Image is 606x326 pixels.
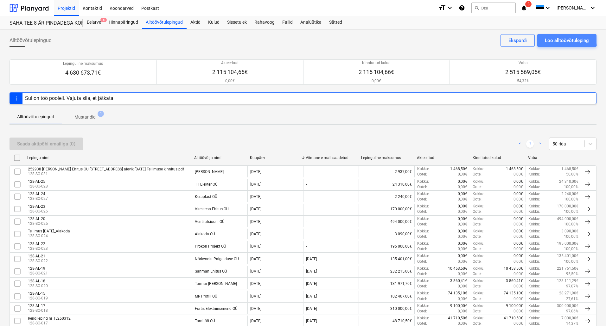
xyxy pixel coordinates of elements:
p: Kokku : [528,216,540,222]
div: Fortis Elektriinsenerid OÜ [195,306,238,311]
a: Alltöövõtulepingud [142,16,187,29]
p: Ootel : [417,172,427,177]
p: Ootel : [417,234,427,239]
p: Kokku : [528,296,540,302]
p: Kokku : [528,253,540,259]
div: Vaba [528,156,579,160]
p: 95,50% [566,271,578,277]
div: Kuupäev [250,156,301,160]
div: TT Elekter OÜ [195,182,218,187]
p: Kokku : [473,303,484,309]
i: keyboard_arrow_down [446,4,454,12]
div: Rendileping nr TL250312 [28,316,71,321]
p: 221 761,50€ [557,266,578,271]
p: Ootel : [473,296,482,302]
div: [DATE] [250,257,261,261]
p: 128-SO-019 [28,296,48,301]
p: Kokku : [473,191,484,197]
div: Ekspordi [508,36,527,45]
p: 100,00% [564,197,578,202]
p: Kokku : [528,179,540,184]
p: Kokku : [528,184,540,190]
p: 0,00€ [514,241,523,246]
p: Mustandid [74,114,96,120]
span: search [474,5,479,10]
div: 135 401,00€ [359,253,414,264]
p: Kokku : [528,309,540,314]
p: 10 453,50€ [448,266,467,271]
p: Kokku : [528,271,540,277]
p: Ootel : [417,246,427,252]
p: 97,07% [566,284,578,289]
div: Sul on töö pooleli. Vajuta siia, et jätkata [25,95,113,101]
p: 0,00€ [514,253,523,259]
p: Kokku : [417,303,429,309]
div: 232 215,00€ [359,266,414,277]
p: 0,00€ [458,284,467,289]
div: Analüütika [297,16,325,29]
div: 128-AL-25 [28,179,48,184]
p: 0,00€ [514,296,523,302]
i: notifications [521,4,527,12]
div: Kinnitatud kulud [473,156,523,160]
p: Kokku : [473,241,484,246]
p: 1 468,50€ [450,166,467,172]
p: 2 515 569,05€ [505,68,541,76]
div: Ventilatsiooni OÜ [195,219,225,224]
p: 128-SO-024 [28,233,70,239]
div: Akteeritud [417,156,468,160]
button: Ekspordi [501,34,535,47]
div: [DATE] [250,207,261,211]
p: Kokku : [417,241,429,246]
p: 0,00€ [458,234,467,239]
div: Keraplast OÜ [195,194,217,199]
div: 128-AL-20 [28,217,48,221]
p: Ootel : [473,172,482,177]
div: [DATE] [250,244,261,249]
p: Kokku : [473,166,484,172]
p: 195 000,00€ [557,241,578,246]
p: 2 115 104,66€ [359,68,394,76]
iframe: Chat Widget [574,296,606,326]
div: - [306,244,307,249]
p: 10 453,50€ [504,266,523,271]
div: 128-AL-22 [28,242,48,246]
p: Ootel : [473,246,482,252]
p: 0,00€ [514,271,523,277]
p: Ootel : [473,259,482,264]
div: - [306,194,307,199]
p: Kokku : [417,191,429,197]
div: 2 937,00€ [359,166,414,177]
p: Kokku : [417,204,429,209]
p: 128-SO-023 [28,246,48,251]
div: Kulud [204,16,223,29]
div: Alltöövõtja nimi [194,156,245,160]
p: Kokku : [528,266,540,271]
div: [DATE] [306,319,317,323]
p: Kokku : [528,222,540,227]
a: Next page [536,140,544,148]
p: Kokku : [528,229,540,234]
div: Nõrkvoolu Paigalduse OÜ [195,257,239,261]
p: Kokku : [473,278,484,284]
p: 0,00€ [458,259,467,264]
p: Kokku : [528,191,540,197]
p: 128-SO-022 [28,258,48,264]
div: 128-AL-18 [28,279,48,283]
div: [DATE] [306,257,317,261]
div: [DATE] [250,232,261,236]
p: Kokku : [417,166,429,172]
div: [DATE] [250,281,261,286]
p: 0,00€ [514,197,523,202]
p: 74 135,10€ [448,291,467,296]
p: 100,00% [564,222,578,227]
p: Kokku : [473,204,484,209]
div: [DATE] [250,294,261,298]
p: Kinnitatud kulud [359,60,394,66]
div: [DATE] [306,269,317,274]
div: 128-AL-15 [28,291,48,296]
button: Otsi [471,3,516,13]
div: - [306,232,307,236]
p: 1 468,50€ [561,166,578,172]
